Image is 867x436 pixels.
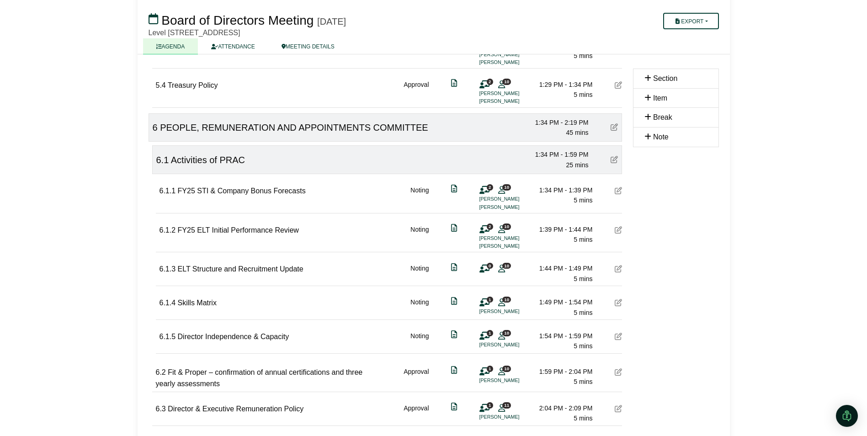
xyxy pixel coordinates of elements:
[479,203,548,211] li: [PERSON_NAME]
[479,90,548,97] li: [PERSON_NAME]
[529,185,593,195] div: 1:34 PM - 1:39 PM
[160,187,176,195] span: 6.1.1
[502,223,511,229] span: 10
[487,297,493,303] span: 1
[410,331,429,351] div: Noting
[529,224,593,234] div: 1:39 PM - 1:44 PM
[574,197,592,204] span: 5 mins
[160,299,176,307] span: 6.1.4
[156,405,166,413] span: 6.3
[529,80,593,90] div: 1:29 PM - 1:34 PM
[529,367,593,377] div: 1:59 PM - 2:04 PM
[574,415,592,422] span: 5 mins
[479,97,548,105] li: [PERSON_NAME]
[566,161,588,169] span: 25 mins
[525,117,589,128] div: 1:34 PM - 2:19 PM
[502,402,511,408] span: 11
[574,275,592,282] span: 5 mins
[525,149,589,160] div: 1:34 PM - 1:59 PM
[198,38,268,54] a: ATTENDANCE
[529,331,593,341] div: 1:54 PM - 1:59 PM
[574,236,592,243] span: 5 mins
[502,366,511,372] span: 10
[410,224,429,250] div: Noting
[566,129,588,136] span: 45 mins
[178,187,306,195] span: FY25 STI & Company Bonus Forecasts
[317,16,346,27] div: [DATE]
[574,309,592,316] span: 5 mins
[404,367,429,390] div: Approval
[161,13,314,27] span: Board of Directors Meeting
[404,80,429,106] div: Approval
[404,403,429,424] div: Approval
[143,38,198,54] a: AGENDA
[487,402,493,408] span: 1
[160,333,176,340] span: 6.1.5
[268,38,348,54] a: MEETING DETAILS
[479,195,548,203] li: [PERSON_NAME]
[168,405,303,413] span: Director & Executive Remuneration Policy
[529,297,593,307] div: 1:49 PM - 1:54 PM
[479,413,548,421] li: [PERSON_NAME]
[178,226,299,234] span: FY25 ELT Initial Performance Review
[502,263,511,269] span: 10
[178,265,303,273] span: ELT Structure and Recruitment Update
[479,234,548,242] li: [PERSON_NAME]
[653,74,677,82] span: Section
[160,265,176,273] span: 6.1.3
[502,297,511,303] span: 10
[574,342,592,350] span: 5 mins
[479,308,548,315] li: [PERSON_NAME]
[160,226,176,234] span: 6.1.2
[663,13,718,29] button: Export
[836,405,858,427] div: Open Intercom Messenger
[178,299,217,307] span: Skills Matrix
[410,185,429,211] div: Noting
[574,52,592,59] span: 5 mins
[487,263,493,269] span: 0
[171,155,245,165] span: Activities of PRAC
[479,51,548,58] li: [PERSON_NAME]
[502,79,511,85] span: 10
[410,297,429,318] div: Noting
[487,223,493,229] span: 2
[529,403,593,413] div: 2:04 PM - 2:09 PM
[156,81,166,89] span: 5.4
[487,330,493,336] span: 1
[479,58,548,66] li: [PERSON_NAME]
[502,330,511,336] span: 10
[574,91,592,98] span: 5 mins
[479,377,548,384] li: [PERSON_NAME]
[502,184,511,190] span: 10
[653,133,669,141] span: Note
[178,333,289,340] span: Director Independence & Capacity
[487,366,493,372] span: 1
[479,341,548,349] li: [PERSON_NAME]
[160,122,428,133] span: PEOPLE, REMUNERATION AND APPOINTMENTS COMMITTEE
[529,263,593,273] div: 1:44 PM - 1:49 PM
[153,122,158,133] span: 6
[487,184,493,190] span: 2
[156,155,169,165] span: 6.1
[168,81,218,89] span: Treasury Policy
[653,113,672,121] span: Break
[653,94,667,102] span: Item
[574,378,592,385] span: 5 mins
[479,242,548,250] li: [PERSON_NAME]
[487,79,493,85] span: 2
[156,368,166,376] span: 6.2
[410,263,429,284] div: Noting
[156,368,363,388] span: Fit & Proper – confirmation of annual certifications and three yearly assessments
[149,29,240,37] span: Level [STREET_ADDRESS]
